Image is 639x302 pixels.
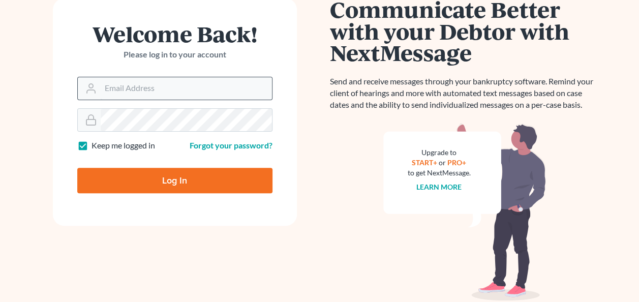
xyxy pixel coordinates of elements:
a: PRO+ [447,158,466,167]
div: to get NextMessage. [408,168,471,178]
p: Please log in to your account [77,49,272,61]
img: nextmessage_bg-59042aed3d76b12b5cd301f8e5b87938c9018125f34e5fa2b7a6b67550977c72.svg [383,123,546,301]
a: Learn more [416,183,462,191]
a: Forgot your password? [190,140,272,150]
span: or [439,158,446,167]
h1: Welcome Back! [77,23,272,45]
input: Log In [77,168,272,193]
a: START+ [412,158,437,167]
div: Upgrade to [408,147,471,158]
input: Email Address [101,77,272,100]
label: Keep me logged in [92,140,155,152]
p: Send and receive messages through your bankruptcy software. Remind your client of hearings and mo... [330,76,599,111]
